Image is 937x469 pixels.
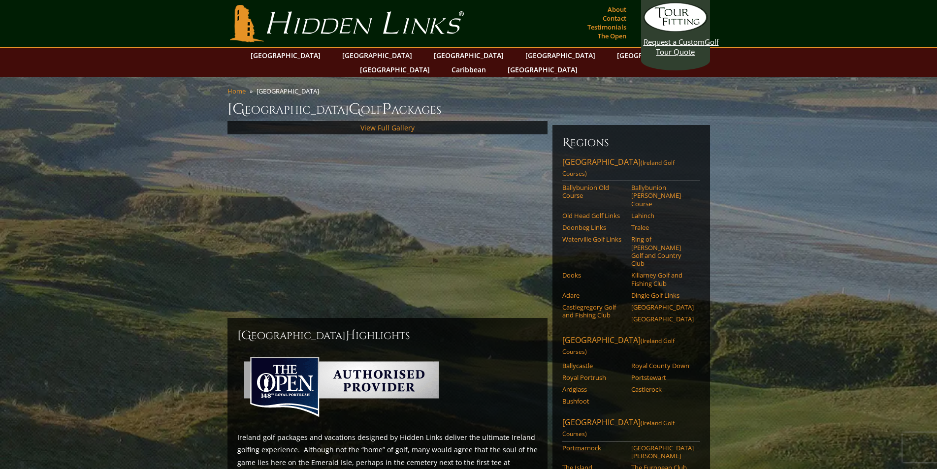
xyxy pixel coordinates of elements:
a: Ring of [PERSON_NAME] Golf and Country Club [631,235,694,267]
a: View Full Gallery [360,123,415,132]
a: [GEOGRAPHIC_DATA](Ireland Golf Courses) [562,156,700,181]
a: Ardglass [562,385,625,393]
a: Doonbeg Links [562,223,625,231]
span: (Ireland Golf Courses) [562,337,675,356]
a: [GEOGRAPHIC_DATA](Ireland Golf Courses) [562,335,700,359]
a: Waterville Golf Links [562,235,625,243]
a: Killarney Golf and Fishing Club [631,271,694,287]
span: H [346,328,355,344]
a: Dingle Golf Links [631,291,694,299]
a: [GEOGRAPHIC_DATA] [355,63,435,77]
span: (Ireland Golf Courses) [562,158,675,178]
a: Old Head Golf Links [562,212,625,219]
span: P [382,99,391,119]
a: Castlegregory Golf and Fishing Club [562,303,625,319]
a: [GEOGRAPHIC_DATA](Ireland Golf Courses) [562,417,700,441]
a: Caribbean [447,63,491,77]
a: Contact [600,11,629,25]
a: Ballybunion Old Course [562,184,625,200]
span: Request a Custom [644,37,705,47]
a: The Open [595,29,629,43]
a: Royal County Down [631,362,694,370]
a: Request a CustomGolf Tour Quote [644,2,708,57]
a: Ballybunion [PERSON_NAME] Course [631,184,694,208]
a: Bushfoot [562,397,625,405]
a: Ballycastle [562,362,625,370]
a: [GEOGRAPHIC_DATA] [337,48,417,63]
span: G [349,99,361,119]
h6: Regions [562,135,700,151]
a: [GEOGRAPHIC_DATA] [612,48,692,63]
a: [GEOGRAPHIC_DATA] [503,63,582,77]
a: Adare [562,291,625,299]
a: [GEOGRAPHIC_DATA] [246,48,325,63]
a: Portstewart [631,374,694,381]
h1: [GEOGRAPHIC_DATA] olf ackages [227,99,710,119]
li: [GEOGRAPHIC_DATA] [257,87,323,95]
a: Royal Portrush [562,374,625,381]
a: Castlerock [631,385,694,393]
a: About [605,2,629,16]
a: Lahinch [631,212,694,219]
a: [GEOGRAPHIC_DATA][PERSON_NAME] [631,444,694,460]
a: [GEOGRAPHIC_DATA] [631,315,694,323]
a: Portmarnock [562,444,625,452]
a: [GEOGRAPHIC_DATA] [429,48,509,63]
span: (Ireland Golf Courses) [562,419,675,438]
a: Home [227,87,246,95]
h2: [GEOGRAPHIC_DATA] ighlights [237,328,538,344]
a: [GEOGRAPHIC_DATA] [631,303,694,311]
a: [GEOGRAPHIC_DATA] [520,48,600,63]
a: Testimonials [585,20,629,34]
a: Tralee [631,223,694,231]
a: Dooks [562,271,625,279]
